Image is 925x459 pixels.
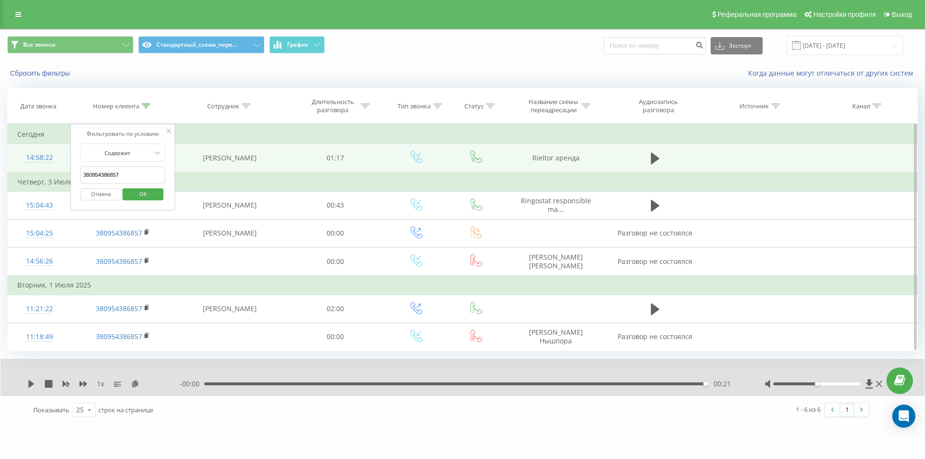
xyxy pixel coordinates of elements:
[98,406,153,414] span: строк на странице
[604,37,706,54] input: Поиск по номеру
[207,102,239,110] div: Сотрудник
[286,219,385,247] td: 00:00
[286,144,385,172] td: 01:17
[528,98,579,114] div: Название схемы переадресации
[286,248,385,276] td: 00:00
[7,69,75,78] button: Сбросить фильтры
[286,295,385,323] td: 02:00
[20,102,56,110] div: Дата звонка
[17,148,61,167] div: 14:58:22
[852,102,870,110] div: Канал
[80,167,165,184] input: Введите значение
[180,379,204,389] span: - 00:00
[796,405,820,414] div: 1 - 6 из 6
[97,379,104,389] span: 1 x
[96,332,142,341] a: 380954386857
[8,275,918,295] td: Вторник, 1 Июля 2025
[123,188,164,200] button: OK
[504,323,607,351] td: [PERSON_NAME] Нышпора
[174,144,286,172] td: [PERSON_NAME]
[815,382,819,386] div: Accessibility label
[286,323,385,351] td: 00:00
[80,188,121,200] button: Отмена
[714,379,731,389] span: 00:21
[174,219,286,247] td: [PERSON_NAME]
[307,98,358,114] div: Длительность разговора
[627,98,689,114] div: Аудиозапись разговора
[8,125,918,144] td: Сегодня
[740,102,769,110] div: Источник
[17,196,61,215] div: 15:04:43
[96,304,142,313] a: 380954386857
[748,68,918,78] a: Когда данные могут отличаться от других систем
[17,300,61,318] div: 11:21:22
[17,328,61,346] div: 11:18:49
[23,41,55,49] span: Все звонки
[397,102,431,110] div: Тип звонка
[504,248,607,276] td: [PERSON_NAME] [PERSON_NAME]
[618,332,692,341] span: Разговор не состоялся
[76,405,84,415] div: 25
[717,11,796,18] span: Реферальная программа
[813,11,876,18] span: Настройки профиля
[711,37,763,54] button: Экспорт
[130,186,157,201] span: OK
[174,295,286,323] td: [PERSON_NAME]
[892,11,912,18] span: Выход
[17,224,61,243] div: 15:04:25
[840,403,854,417] a: 1
[8,172,918,192] td: Четверг, 3 Июля 2025
[269,36,325,53] button: График
[618,257,692,266] span: Разговор не состоялся
[96,257,142,266] a: 380954386857
[174,191,286,219] td: [PERSON_NAME]
[7,36,133,53] button: Все звонки
[464,102,484,110] div: Статус
[93,102,139,110] div: Номер клиента
[618,228,692,237] span: Разговор не состоялся
[286,191,385,219] td: 00:43
[80,129,165,139] div: Фильтровать по условию
[96,228,142,237] a: 380954386857
[892,405,915,428] div: Open Intercom Messenger
[703,382,707,386] div: Accessibility label
[504,144,607,172] td: Rieltor аренда
[521,196,591,214] span: Ringostat responsible ma...
[17,252,61,271] div: 14:56:26
[287,41,308,48] span: График
[33,406,69,414] span: Показывать
[138,36,264,53] button: Стандартный_схема_пере...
